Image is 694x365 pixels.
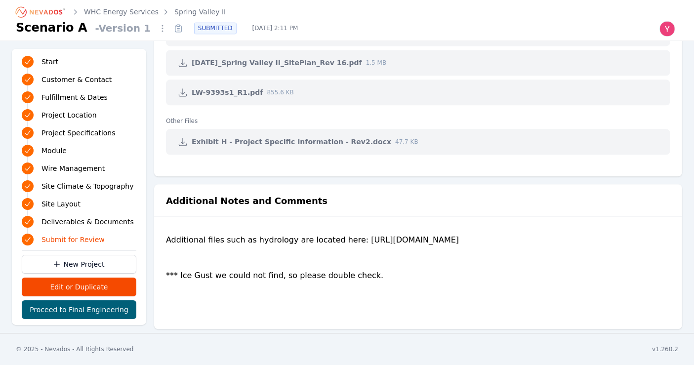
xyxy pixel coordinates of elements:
[84,7,159,17] a: WHC Energy Services
[22,278,136,296] button: Edit or Duplicate
[41,235,105,244] span: Submit for Review
[174,7,226,17] a: Spring Valley II
[41,163,105,173] span: Wire Management
[652,345,678,353] div: v1.260.2
[41,75,112,84] span: Customer & Contact
[366,59,386,67] span: 1.5 MB
[166,194,327,208] h2: Additional Notes and Comments
[22,255,136,274] a: New Project
[194,22,237,34] div: SUBMITTED
[267,88,293,96] span: 855.6 KB
[41,92,108,102] span: Fulfillment & Dates
[395,138,418,146] span: 47.7 KB
[192,58,362,68] span: [DATE]_Spring Valley II_SitePlan_Rev 16.pdf
[41,57,58,67] span: Start
[16,20,87,36] h1: Scenario A
[22,55,136,246] nav: Progress
[41,146,67,156] span: Module
[22,300,136,319] button: Proceed to Final Engineering
[166,234,670,313] div: Additional files such as hydrology are located here: [URL][DOMAIN_NAME] *** Ice Gust we could not...
[41,128,116,138] span: Project Specifications
[91,21,155,35] span: - Version 1
[192,87,263,97] span: LW-9393s1_R1.pdf
[659,21,675,37] img: Yoni Bennett
[41,110,97,120] span: Project Location
[166,109,670,125] dt: Other Files
[41,217,134,227] span: Deliverables & Documents
[41,181,133,191] span: Site Climate & Topography
[41,199,81,209] span: Site Layout
[245,24,306,32] span: [DATE] 2:11 PM
[192,137,391,147] span: Exhibit H - Project Specific Information - Rev2.docx
[16,345,134,353] div: © 2025 - Nevados - All Rights Reserved
[16,4,226,20] nav: Breadcrumb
